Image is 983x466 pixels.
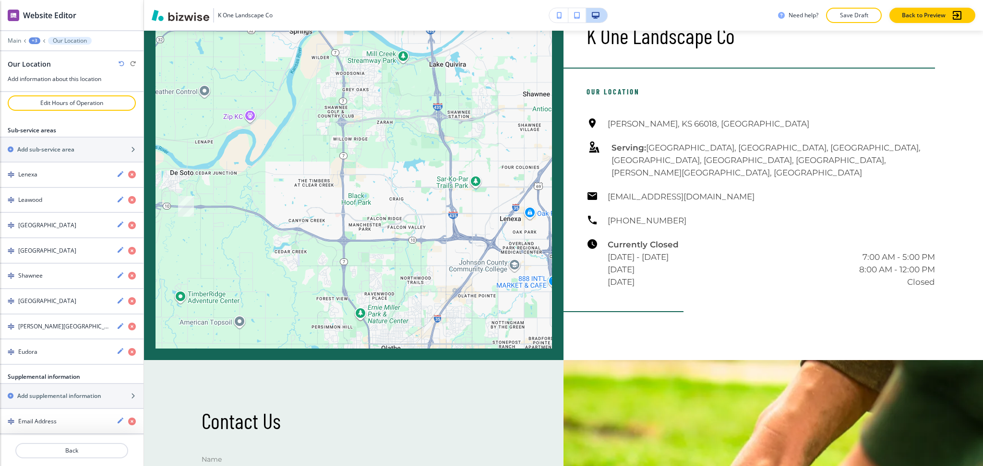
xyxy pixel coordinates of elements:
img: Drag [8,298,14,304]
button: Save Draft [826,8,882,23]
img: Drag [8,247,14,254]
button: Back to Preview [889,8,975,23]
h4: Email Address [18,417,57,426]
h6: Closed [907,276,935,288]
img: Drag [8,222,14,229]
h6: [PERSON_NAME], KS 66018, [GEOGRAPHIC_DATA] [608,117,809,130]
h3: Add information about this location [8,75,136,83]
h4: Eudora [18,348,37,356]
h4: [GEOGRAPHIC_DATA] [18,297,76,305]
h6: [PHONE_NUMBER] [608,214,686,227]
p: Name [202,454,534,464]
button: Edit Hours of Operation [8,95,136,111]
button: Our Location [48,37,92,45]
p: Back [16,446,127,455]
button: Main [8,37,21,44]
p: Back to Preview [902,11,946,20]
h6: 7:00 AM - 5:00 PM [863,251,935,263]
h6: 8:00 AM - 12:00 PM [859,263,935,276]
h3: K One Landscape Co [218,11,273,20]
h2: Add supplemental information [17,392,101,400]
a: [EMAIL_ADDRESS][DOMAIN_NAME] [587,190,755,203]
img: Drag [8,171,14,178]
h4: [GEOGRAPHIC_DATA] [18,221,76,230]
p: Our Location [587,86,935,97]
h2: Supplemental information [8,373,80,381]
h6: [DATE] - [DATE] [608,251,669,263]
h6: [GEOGRAPHIC_DATA], [GEOGRAPHIC_DATA], [GEOGRAPHIC_DATA], [GEOGRAPHIC_DATA], [GEOGRAPHIC_DATA], [G... [611,141,935,179]
img: editor icon [8,10,19,21]
h6: [DATE] [608,276,635,288]
img: Bizwise Logo [152,10,209,21]
h6: Currently Closed [608,238,935,251]
h6: [DATE] [608,263,635,276]
button: K One Landscape Co [152,8,273,23]
img: Drag [8,349,14,355]
h2: Add sub-service area [17,145,74,154]
p: K One Landscape Co [587,23,935,48]
h4: Leawood [18,196,42,204]
h4: [GEOGRAPHIC_DATA] [18,246,76,255]
p: Edit Hours of Operation [9,99,135,107]
h6: [EMAIL_ADDRESS][DOMAIN_NAME] [608,190,755,203]
h4: Lenexa [18,170,37,179]
p: Our Location [53,37,87,44]
p: Contact Us [202,408,534,433]
button: +3 [29,37,40,44]
h2: Sub-service areas [8,126,56,135]
img: Drag [8,197,14,203]
img: Drag [8,323,14,330]
button: Back [15,443,128,458]
h4: [PERSON_NAME][GEOGRAPHIC_DATA] [18,322,109,331]
a: [PERSON_NAME], KS 66018, [GEOGRAPHIC_DATA] [587,117,809,130]
h4: Shawnee [18,271,43,280]
p: Save Draft [839,11,869,20]
h3: Need help? [789,11,818,20]
img: Drag [8,272,14,279]
a: [PHONE_NUMBER] [587,214,686,227]
h2: Website Editor [23,10,76,21]
h2: Our Location [8,59,51,69]
strong: Serving: [611,143,646,152]
img: Drag [8,418,14,425]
